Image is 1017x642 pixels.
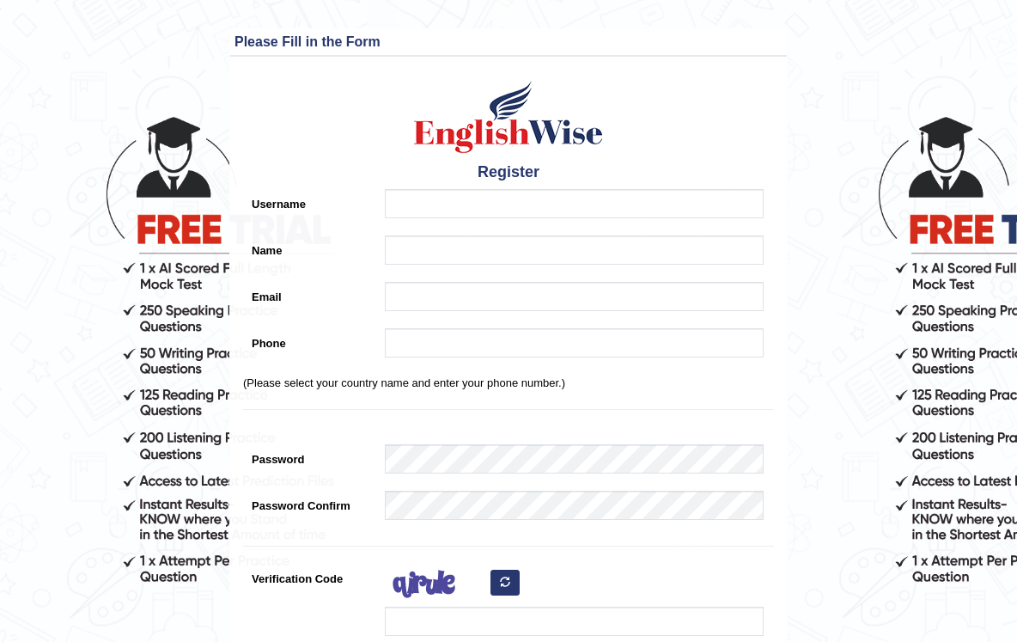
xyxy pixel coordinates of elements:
[243,189,376,212] label: Username
[234,34,783,50] h3: Please Fill in the Form
[243,375,774,391] p: (Please select your country name and enter your phone number.)
[243,564,376,587] label: Verification Code
[243,235,376,259] label: Name
[243,491,376,514] label: Password Confirm
[411,78,606,156] img: Logo of English Wise create a new account for intelligent practice with AI
[243,444,376,468] label: Password
[243,328,376,352] label: Phone
[243,282,376,305] label: Email
[243,164,774,181] h4: Register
